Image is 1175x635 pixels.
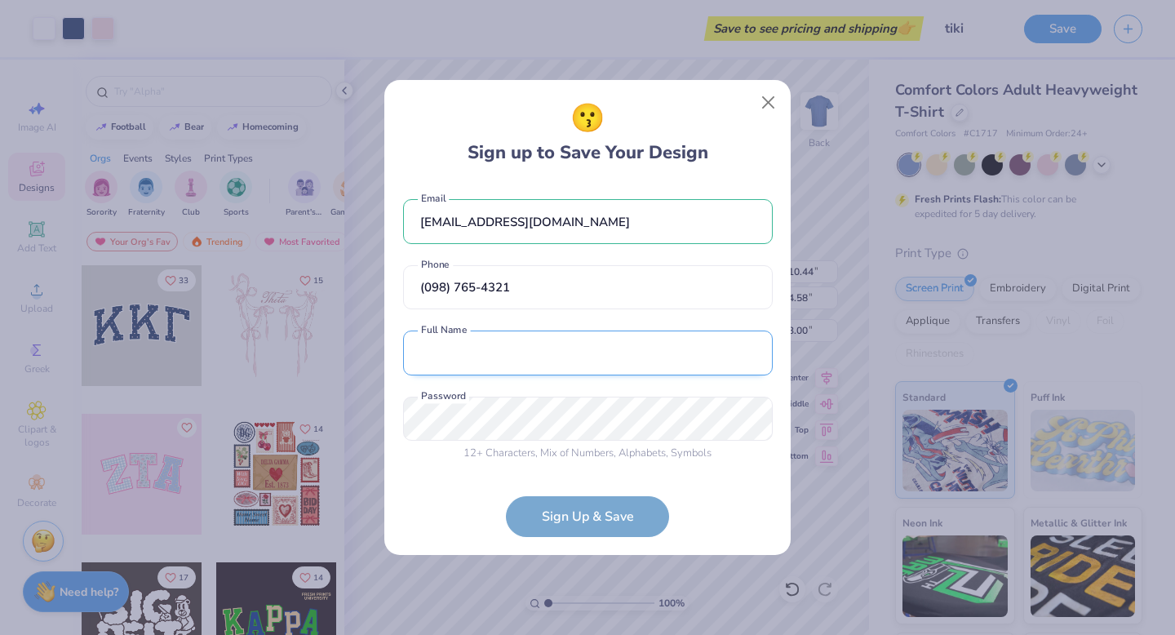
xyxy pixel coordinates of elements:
span: Alphabets [619,446,666,460]
div: Sign up to Save Your Design [468,98,708,167]
span: 12 + Characters [463,446,535,460]
span: 😗 [570,98,605,140]
span: Numbers [571,446,614,460]
div: , Mix of , , [403,446,773,462]
span: Symbols [671,446,712,460]
button: Close [753,87,784,118]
